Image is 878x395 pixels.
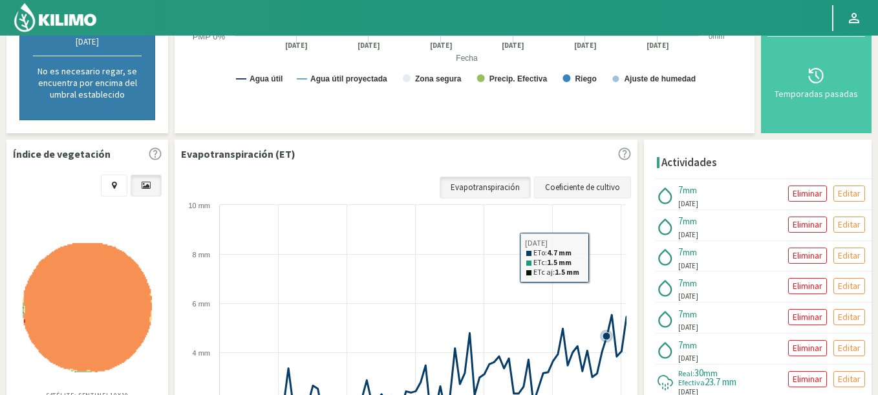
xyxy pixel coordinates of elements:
span: 7 [678,184,683,196]
span: 23.7 mm [705,376,736,388]
p: Editar [838,279,861,294]
span: mm [683,215,697,227]
button: Editar [833,217,865,233]
button: Eliminar [788,248,827,264]
text: [DATE] [574,41,597,50]
span: [DATE] [678,291,698,302]
p: Editar [838,341,861,356]
p: Evapotranspiración (ET) [181,146,295,162]
text: [DATE] [430,41,453,50]
p: Eliminar [793,248,822,263]
span: mm [683,184,697,196]
span: 30 [694,367,703,379]
p: Eliminar [793,186,822,201]
button: Editar [833,186,865,202]
span: mm [683,277,697,289]
p: Eliminar [793,279,822,294]
p: Eliminar [793,372,822,387]
span: [DATE] [678,198,698,209]
a: Evapotranspiración [440,176,531,198]
button: Editar [833,371,865,387]
text: [DATE] [285,41,308,50]
button: Editar [833,309,865,325]
span: mm [683,339,697,351]
button: Eliminar [788,340,827,356]
a: Coeficiente de cultivo [534,176,631,198]
text: 6 mm [193,300,211,308]
span: mm [683,308,697,320]
img: Kilimo [13,2,98,33]
text: [DATE] [647,41,669,50]
button: Editar [833,248,865,264]
p: Editar [838,248,861,263]
text: Precip. Efectiva [489,74,548,83]
text: [DATE] [502,41,524,50]
span: 7 [678,215,683,227]
p: Editar [838,217,861,232]
text: 0mm [709,32,724,40]
text: [DATE] [358,41,380,50]
button: Eliminar [788,371,827,387]
span: mm [683,246,697,258]
div: [DATE] [33,36,142,47]
button: Eliminar [788,309,827,325]
p: Índice de vegetación [13,146,111,162]
text: Agua útil [250,74,283,83]
button: Editar [833,340,865,356]
button: Temporadas pasadas [767,37,865,127]
text: PMP 0% [193,32,226,41]
text: 8 mm [193,251,211,259]
text: 10 mm [188,202,210,209]
span: Real: [678,368,694,378]
button: Eliminar [788,278,827,294]
p: No es necesario regar, se encuentra por encima del umbral establecido [33,65,142,100]
span: 7 [678,246,683,258]
p: Eliminar [793,310,822,325]
span: [DATE] [678,353,698,364]
text: Riego [575,74,596,83]
p: Editar [838,372,861,387]
span: [DATE] [678,322,698,333]
text: Fecha [456,54,478,63]
span: [DATE] [678,261,698,272]
div: Temporadas pasadas [771,89,861,98]
p: Editar [838,310,861,325]
button: Editar [833,278,865,294]
span: 7 [678,277,683,289]
p: Eliminar [793,341,822,356]
button: Eliminar [788,186,827,202]
h4: Actividades [661,156,717,169]
span: Efectiva [678,378,705,387]
p: Editar [838,186,861,201]
button: Eliminar [788,217,827,233]
span: [DATE] [678,230,698,240]
span: mm [703,367,718,379]
text: Zona segura [415,74,462,83]
text: Agua útil proyectada [310,74,387,83]
text: 4 mm [193,349,211,357]
img: d71daa9b-62c6-42eb-aa68-5ce2e5aa78df_-_sentinel_-_2025-09-23.png [23,243,152,372]
span: 7 [678,308,683,320]
span: 7 [678,339,683,351]
p: Eliminar [793,217,822,232]
text: Ajuste de humedad [624,74,696,83]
